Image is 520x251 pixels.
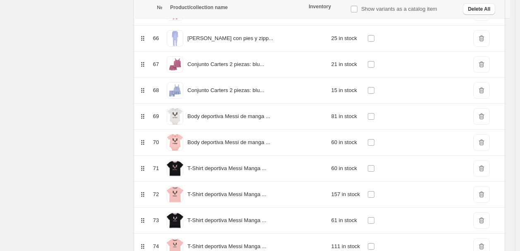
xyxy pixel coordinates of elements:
[329,78,365,104] td: 15 in stock
[167,186,183,203] img: C121MUN30001_Narop_Active_pink_FRONT.png
[187,242,266,251] p: T-Shirt deportiva Messi Manga ...
[187,138,270,147] p: Body deportiva Messi de manga ...
[170,5,228,10] span: Product/collection name
[187,112,270,121] p: Body deportiva Messi de manga ...
[329,26,365,52] td: 25 in stock
[463,3,495,15] button: Delete All
[329,52,365,78] td: 21 in stock
[329,208,365,234] td: 61 in stock
[187,34,273,43] p: [PERSON_NAME] con pies y zipp...
[153,191,159,197] span: 72
[167,108,183,125] img: C121BUN72901_Jasi_Real_White_FRONT.png
[153,165,159,171] span: 71
[187,164,266,173] p: T-Shirt deportiva Messi Manga ...
[187,190,266,199] p: T-Shirt deportiva Messi Manga ...
[187,60,264,69] p: Conjunto Carters 2 piezas: blu...
[153,87,159,93] span: 68
[167,134,183,151] img: C121BUN72901_Jasi_Active_Pink_FRONT.png
[153,61,159,67] span: 67
[187,216,266,225] p: T-Shirt deportiva Messi Manga ...
[329,104,365,130] td: 81 in stock
[153,139,159,145] span: 70
[361,6,437,12] span: Show variants as a catalog item
[153,243,159,249] span: 74
[153,217,159,223] span: 73
[468,6,490,12] span: Delete All
[157,5,162,10] span: №
[153,35,159,41] span: 66
[309,3,345,10] div: Inventory
[329,130,365,156] td: 60 in stock
[329,182,365,208] td: 157 in stock
[167,160,183,177] img: C121MUN30001_Narop_Black_FRONT.png
[329,156,365,182] td: 60 in stock
[153,113,159,119] span: 69
[187,86,264,95] p: Conjunto Carters 2 piezas: blu...
[167,212,183,229] img: C121MUN30002_Neral_Black_FRONT.png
